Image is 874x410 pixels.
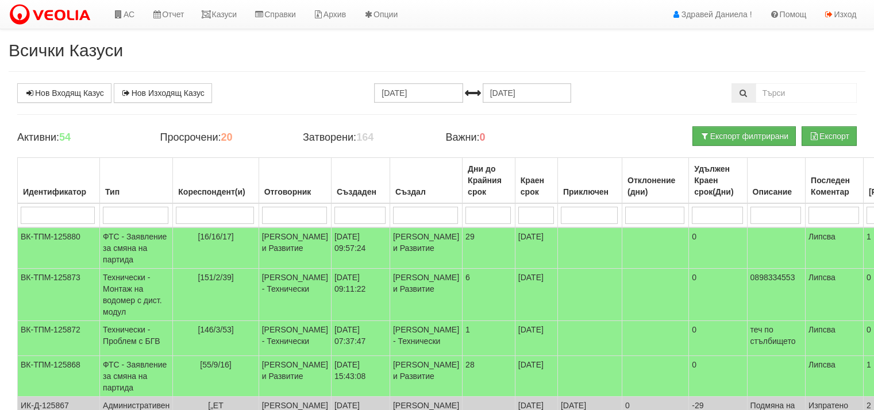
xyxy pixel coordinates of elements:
[808,401,848,410] span: Изпратено
[463,158,515,204] th: Дни до Крайния срок: No sort applied, activate to apply an ascending sort
[689,356,747,397] td: 0
[334,184,387,200] div: Създаден
[18,227,100,269] td: ВК-ТПМ-125880
[331,356,390,397] td: [DATE] 15:43:08
[515,321,557,356] td: [DATE]
[390,269,462,321] td: [PERSON_NAME] и Развитие
[200,360,232,369] span: [55/9/16]
[756,83,857,103] input: Търсене по Идентификатор, Бл/Вх/Ап, Тип, Описание, Моб. Номер, Имейл, Файл, Коментар,
[802,126,857,146] button: Експорт
[393,184,459,200] div: Създал
[465,360,475,369] span: 28
[808,172,860,200] div: Последен Коментар
[100,227,173,269] td: ФТС - Заявление за смяна на партида
[750,324,803,347] p: теч по стълбището
[561,184,619,200] div: Приключен
[808,360,836,369] span: Липсва
[259,356,331,397] td: [PERSON_NAME] и Развитие
[689,158,747,204] th: Удължен Краен срок(Дни): No sort applied, activate to apply an ascending sort
[806,158,864,204] th: Последен Коментар: No sort applied, activate to apply an ascending sort
[747,158,806,204] th: Описание: No sort applied, activate to apply an ascending sort
[17,83,111,103] a: Нов Входящ Казус
[18,269,100,321] td: ВК-ТПМ-125873
[390,158,462,204] th: Създал: No sort applied, activate to apply an ascending sort
[808,273,836,282] span: Липсва
[515,269,557,321] td: [DATE]
[198,232,233,241] span: [16/16/17]
[262,184,328,200] div: Отговорник
[160,132,286,144] h4: Просрочени:
[518,172,555,200] div: Краен срок
[17,132,143,144] h4: Активни:
[808,325,836,334] span: Липсва
[259,269,331,321] td: [PERSON_NAME] - Технически
[198,273,233,282] span: [151/2/39]
[59,131,71,143] b: 54
[198,325,233,334] span: [146/3/53]
[515,158,557,204] th: Краен срок: No sort applied, activate to apply an ascending sort
[356,131,374,143] b: 164
[515,227,557,269] td: [DATE]
[100,321,173,356] td: Технически - Проблем с БГВ
[18,158,100,204] th: Идентификатор: No sort applied, activate to apply an ascending sort
[465,273,470,282] span: 6
[18,356,100,397] td: ВК-ТПМ-125868
[221,131,232,143] b: 20
[259,321,331,356] td: [PERSON_NAME] - Технически
[622,158,689,204] th: Отклонение (дни): No sort applied, activate to apply an ascending sort
[750,272,803,283] p: 0898334553
[176,184,255,200] div: Кореспондент(и)
[259,227,331,269] td: [PERSON_NAME] и Развитие
[465,232,475,241] span: 29
[331,321,390,356] td: [DATE] 07:37:47
[808,232,836,241] span: Липсва
[331,227,390,269] td: [DATE] 09:57:24
[114,83,212,103] a: Нов Изходящ Казус
[331,158,390,204] th: Създаден: No sort applied, activate to apply an ascending sort
[692,126,796,146] button: Експорт филтрирани
[259,158,331,204] th: Отговорник: No sort applied, activate to apply an ascending sort
[9,41,865,60] h2: Всички Казуси
[103,184,170,200] div: Тип
[689,321,747,356] td: 0
[557,158,622,204] th: Приключен: No sort applied, activate to apply an ascending sort
[100,269,173,321] td: Технически - Монтаж на водомер с дист. модул
[465,161,512,200] div: Дни до Крайния срок
[515,356,557,397] td: [DATE]
[625,172,686,200] div: Отклонение (дни)
[173,158,259,204] th: Кореспондент(и): No sort applied, activate to apply an ascending sort
[9,3,96,27] img: VeoliaLogo.png
[331,269,390,321] td: [DATE] 09:11:22
[18,321,100,356] td: ВК-ТПМ-125872
[100,158,173,204] th: Тип: No sort applied, activate to apply an ascending sort
[480,131,486,143] b: 0
[692,161,744,200] div: Удължен Краен срок(Дни)
[446,132,572,144] h4: Важни:
[303,132,429,144] h4: Затворени:
[100,356,173,397] td: ФТС - Заявление за смяна на партида
[689,269,747,321] td: 0
[21,184,97,200] div: Идентификатор
[390,227,462,269] td: [PERSON_NAME] и Развитие
[390,356,462,397] td: [PERSON_NAME] и Развитие
[390,321,462,356] td: [PERSON_NAME] - Технически
[465,325,470,334] span: 1
[750,184,803,200] div: Описание
[689,227,747,269] td: 0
